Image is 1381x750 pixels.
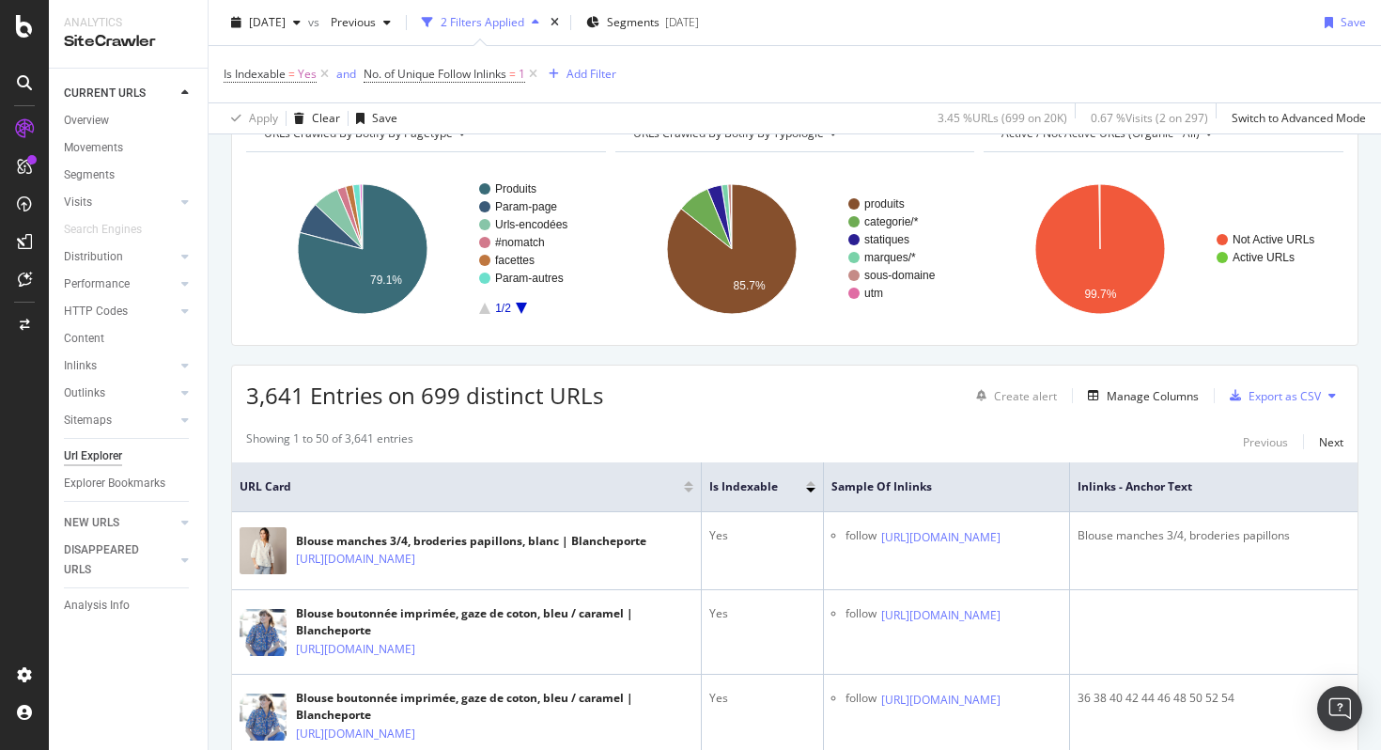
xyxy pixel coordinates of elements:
[1317,8,1366,38] button: Save
[1001,125,1200,141] span: Active / Not Active URLs (organic - all)
[364,66,506,82] span: No. of Unique Follow Inlinks
[336,66,356,82] div: and
[495,302,511,315] text: 1/2
[64,356,97,376] div: Inlinks
[224,8,308,38] button: [DATE]
[64,138,194,158] a: Movements
[240,478,679,495] span: URL Card
[64,15,193,31] div: Analytics
[64,596,130,616] div: Analysis Info
[846,527,877,547] div: follow
[864,215,919,228] text: categorie/*
[296,605,693,639] div: Blouse boutonnée imprimée, gaze de coton, bleu / caramel | Blancheporte
[1243,434,1288,450] div: Previous
[64,247,123,267] div: Distribution
[296,550,415,569] a: [URL][DOMAIN_NAME]
[64,540,176,580] a: DISAPPEARED URLS
[864,197,905,211] text: produits
[615,167,970,331] svg: A chart.
[323,8,398,38] button: Previous
[665,14,699,30] div: [DATE]
[709,605,815,622] div: Yes
[264,125,453,141] span: URLs Crawled By Botify By pagetype
[64,165,115,185] div: Segments
[64,329,194,349] a: Content
[495,236,545,249] text: #nomatch
[495,254,535,267] text: facettes
[1232,110,1366,126] div: Switch to Advanced Mode
[1249,388,1321,404] div: Export as CSV
[64,84,146,103] div: CURRENT URLS
[1341,14,1366,30] div: Save
[246,167,601,331] svg: A chart.
[64,383,105,403] div: Outlinks
[495,218,567,231] text: Urls-encodées
[495,272,564,285] text: Param-autres
[1243,430,1288,453] button: Previous
[541,63,616,86] button: Add Filter
[323,14,376,30] span: Previous
[733,279,765,292] text: 85.7%
[308,14,323,30] span: vs
[881,528,1001,547] a: [URL][DOMAIN_NAME]
[709,690,815,707] div: Yes
[64,329,104,349] div: Content
[495,200,557,213] text: Param-page
[709,478,778,495] span: Is Indexable
[224,103,278,133] button: Apply
[64,302,176,321] a: HTTP Codes
[64,411,176,430] a: Sitemaps
[64,138,123,158] div: Movements
[881,691,1001,710] a: [URL][DOMAIN_NAME]
[240,694,287,741] img: main image
[864,287,883,300] text: utm
[519,61,525,87] span: 1
[64,540,159,580] div: DISAPPEARED URLS
[64,383,176,403] a: Outlinks
[64,411,112,430] div: Sitemaps
[64,84,176,103] a: CURRENT URLS
[633,125,824,141] span: URLs Crawled By Botify By typologie
[224,66,286,82] span: Is Indexable
[64,165,194,185] a: Segments
[864,233,909,246] text: statiques
[579,8,706,38] button: Segments[DATE]
[349,103,397,133] button: Save
[64,513,176,533] a: NEW URLS
[1233,251,1295,264] text: Active URLs
[1317,686,1362,731] div: Open Intercom Messenger
[298,61,317,87] span: Yes
[246,430,413,453] div: Showing 1 to 50 of 3,641 entries
[64,274,176,294] a: Performance
[64,193,92,212] div: Visits
[984,167,1339,331] svg: A chart.
[64,474,165,493] div: Explorer Bookmarks
[1091,110,1208,126] div: 0.67 % Visits ( 2 on 297 )
[1080,384,1199,407] button: Manage Columns
[64,596,194,616] a: Analysis Info
[64,446,194,466] a: Url Explorer
[938,110,1067,126] div: 3.45 % URLs ( 699 on 20K )
[566,66,616,82] div: Add Filter
[64,302,128,321] div: HTTP Codes
[64,446,122,466] div: Url Explorer
[64,220,142,240] div: Search Engines
[64,247,176,267] a: Distribution
[1107,388,1199,404] div: Manage Columns
[64,220,161,240] a: Search Engines
[969,381,1057,411] button: Create alert
[1319,434,1343,450] div: Next
[846,690,877,710] div: follow
[864,269,936,282] text: sous-domaine
[994,388,1057,404] div: Create alert
[846,605,877,625] div: follow
[296,533,646,550] div: Blouse manches 3/4, broderies papillons, blanc | Blancheporte
[441,14,524,30] div: 2 Filters Applied
[864,251,916,264] text: marques/*
[249,110,278,126] div: Apply
[709,527,815,544] div: Yes
[64,274,130,294] div: Performance
[1222,381,1321,411] button: Export as CSV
